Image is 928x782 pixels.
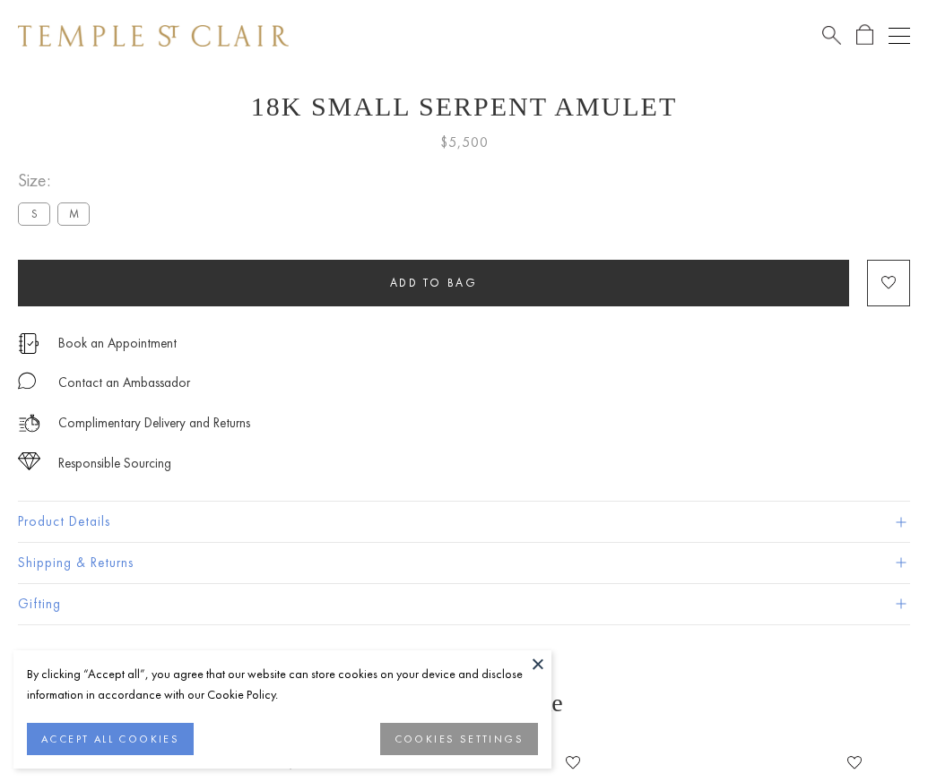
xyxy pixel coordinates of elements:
div: Contact an Ambassador [58,372,190,394]
label: M [57,202,90,225]
img: icon_appointment.svg [18,333,39,354]
a: Open Shopping Bag [856,24,873,47]
button: Open navigation [889,25,910,47]
div: By clicking “Accept all”, you agree that our website can store cookies on your device and disclos... [27,664,538,705]
button: Product Details [18,502,910,542]
img: icon_sourcing.svg [18,452,40,470]
button: Add to bag [18,260,849,306]
p: Complimentary Delivery and Returns [58,412,250,434]
span: Size: [18,166,97,195]
div: Responsible Sourcing [58,452,171,475]
img: MessageIcon-01_2.svg [18,372,36,390]
a: Book an Appointment [58,333,177,353]
img: Temple St. Clair [18,25,289,47]
label: S [18,202,50,225]
h1: 18K Small Serpent Amulet [18,91,910,122]
img: icon_delivery.svg [18,412,40,434]
button: ACCEPT ALL COOKIES [27,723,194,755]
a: Search [822,24,841,47]
span: Add to bag [390,275,478,290]
button: COOKIES SETTINGS [380,723,538,755]
span: $5,500 [440,131,489,154]
button: Gifting [18,584,910,624]
button: Shipping & Returns [18,543,910,583]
